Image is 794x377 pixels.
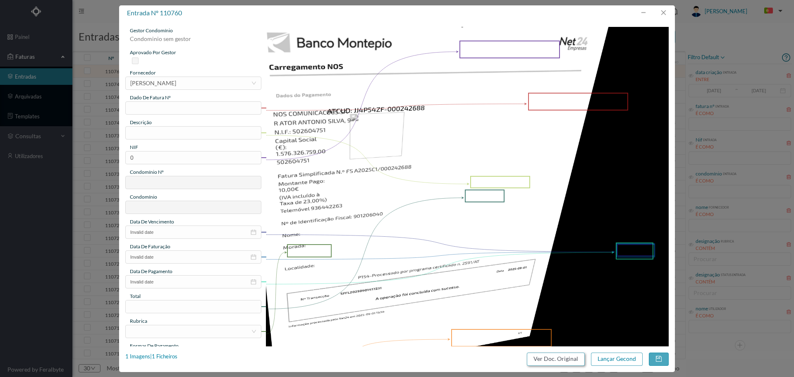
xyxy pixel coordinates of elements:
button: Ver Doc. Original [527,353,585,366]
div: Condominio sem gestor [125,34,261,49]
button: Lançar Gecond [591,353,643,366]
span: aprovado por gestor [130,49,176,55]
span: fornecedor [130,70,156,76]
i: icon: calendar [251,254,256,260]
span: dado de fatura nº [130,94,171,101]
span: data de pagamento [130,268,172,274]
span: entrada nº 110760 [127,9,182,17]
span: rubrica [130,318,147,324]
div: MARIA DO CARMO BRAGA DA SILVA CARDOSO [130,77,176,89]
span: condomínio nº [130,169,164,175]
i: icon: calendar [251,229,256,235]
span: data de faturação [130,243,170,250]
span: gestor condomínio [130,27,173,34]
i: icon: down [251,81,256,86]
span: descrição [130,119,152,125]
span: condomínio [130,194,157,200]
button: PT [758,5,786,18]
span: data de vencimento [130,219,174,225]
span: total [130,293,141,299]
div: 1 Imagens | 1 Ficheiros [125,353,177,361]
i: icon: calendar [251,279,256,285]
span: NIF [130,144,138,150]
span: Formas de Pagamento [130,343,179,349]
i: icon: down [251,329,256,334]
